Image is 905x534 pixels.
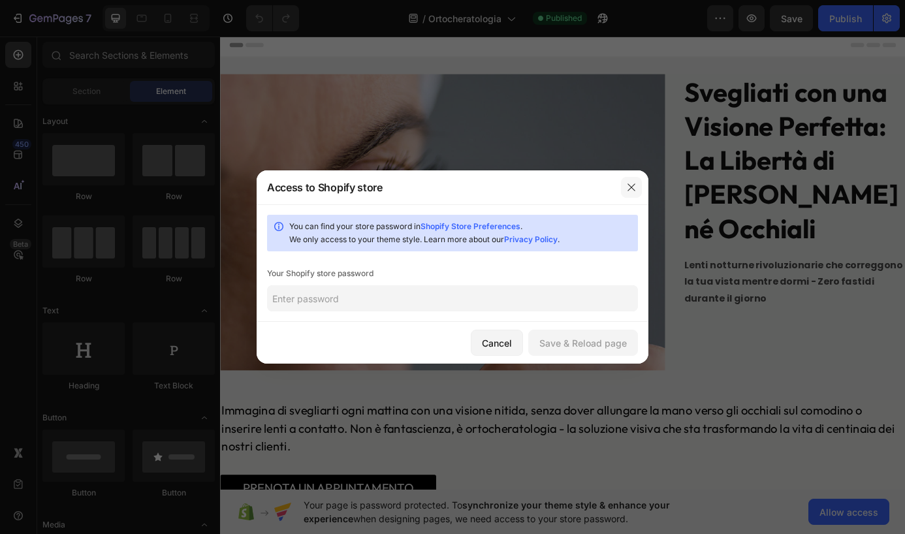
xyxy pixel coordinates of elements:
[528,330,638,356] button: Save & Reload page
[531,257,781,310] strong: Lenti notturne rivoluzionarie che correggono la tua vista mentre dormi - Zero fastidi durante il ...
[289,220,633,246] div: You can find your store password in . We only access to your theme style. Learn more about our .
[531,48,776,242] strong: Svegliati con una Visione Perfetta: La Libertà di [PERSON_NAME] né Occhiali
[539,336,627,350] div: Save & Reload page
[504,234,558,244] a: Privacy Policy
[482,336,512,350] div: Cancel
[471,330,523,356] button: Cancel
[421,221,520,231] a: Shopify Store Preferences
[267,180,383,195] div: Access to Shopify store
[267,285,638,311] input: Enter password
[267,267,638,280] div: Your Shopify store password
[25,510,221,531] div: PRENOTA UN APPUNTAMENTO
[1,420,782,482] p: Immagina di svegliarti ogni mattina con una visione nitida, senza dover allungare la mano verso g...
